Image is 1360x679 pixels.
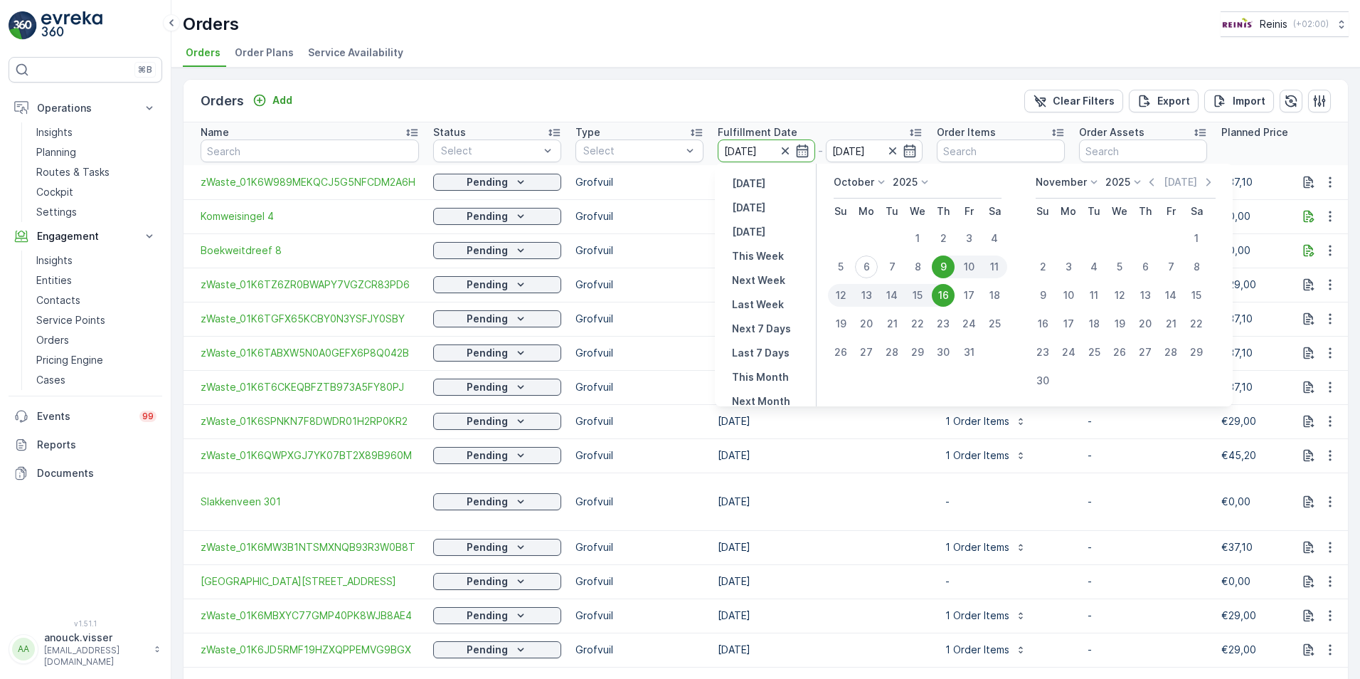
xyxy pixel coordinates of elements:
[235,46,294,60] span: Order Plans
[36,145,76,159] p: Planning
[201,209,419,223] a: Komweisingel 4
[945,609,1009,623] p: 1 Order Items
[1260,17,1287,31] p: Reinis
[433,344,561,362] button: Pending
[711,199,930,233] td: [DATE]
[9,402,162,431] a: Events99
[201,609,419,623] a: zWaste_01K6MBXYC77GMP40PK8WJB8AE4
[9,431,162,459] a: Reports
[201,574,419,589] span: [GEOGRAPHIC_DATA][STREET_ADDRESS]
[441,144,539,158] p: Select
[201,495,419,509] a: Slakkenveen 301
[711,233,930,268] td: [DATE]
[201,540,419,554] span: zWaste_01K6MW3B1NTSMXNQB93R3W0B8T
[575,209,703,223] p: Grofvuil
[433,607,561,624] button: Pending
[575,243,703,258] p: Grofvuil
[711,404,930,438] td: [DATE]
[732,394,790,409] p: Next Month
[1221,541,1253,553] span: €37,10
[467,540,508,554] p: Pending
[1221,449,1256,461] span: €45,20
[575,414,703,428] p: Grofvuil
[467,609,508,623] p: Pending
[711,473,930,530] td: [DATE]
[36,313,105,327] p: Service Points
[1159,284,1182,307] div: 14
[575,643,703,657] p: Grofvuil
[1221,278,1256,290] span: €29,00
[9,11,37,40] img: logo
[36,185,73,199] p: Cockpit
[732,273,785,288] p: Next Week
[31,122,162,142] a: Insights
[983,312,1006,335] div: 25
[932,341,955,364] div: 30
[1221,495,1250,507] span: €0,00
[36,273,72,288] p: Entities
[1088,643,1199,657] p: -
[201,380,419,394] a: zWaste_01K6T6CKEQBFZTB973A5FY80PJ
[433,208,561,225] button: Pending
[575,125,600,140] p: Type
[726,344,795,362] button: Last 7 Days
[201,448,419,463] a: zWaste_01K6QWPXGJ7YK07BT2X89B960M
[575,448,703,463] p: Grofvuil
[575,346,703,360] p: Grofvuil
[956,199,982,224] th: Friday
[1057,312,1080,335] div: 17
[937,410,1035,433] button: 1 Order Items
[467,346,508,360] p: Pending
[433,493,561,510] button: Pending
[467,209,508,223] p: Pending
[726,223,771,241] button: Tomorrow
[201,278,419,292] span: zWaste_01K6TZ6ZR0BWAPY7VGZCR83PD6
[1134,312,1157,335] div: 20
[1083,312,1105,335] div: 18
[1159,341,1182,364] div: 28
[1293,19,1329,30] p: ( +02:00 )
[201,346,419,360] a: zWaste_01K6TABXW5N0A0GEFX6P8Q042B
[732,177,765,191] p: [DATE]
[201,140,419,162] input: Search
[31,202,162,222] a: Settings
[36,293,80,307] p: Contacts
[732,225,765,239] p: [DATE]
[829,256,852,278] div: 5
[1134,284,1157,307] div: 13
[575,574,703,589] p: Grofvuil
[1159,256,1182,278] div: 7
[945,574,1056,589] p: -
[138,64,152,75] p: ⌘B
[982,256,1007,278] div: 11
[1079,125,1144,140] p: Order Assets
[1030,199,1056,224] th: Sunday
[433,125,466,140] p: Status
[37,466,156,480] p: Documents
[1105,175,1130,189] p: 2025
[937,604,1035,627] button: 1 Order Items
[711,633,930,667] td: [DATE]
[9,459,162,488] a: Documents
[9,631,162,668] button: AAanouck.visser[EMAIL_ADDRESS][DOMAIN_NAME]
[31,182,162,202] a: Cockpit
[142,411,154,422] p: 99
[44,645,147,668] p: [EMAIL_ADDRESS][DOMAIN_NAME]
[732,249,784,263] p: This Week
[711,302,930,336] td: [DATE]
[1233,94,1265,108] p: Import
[575,380,703,394] p: Grofvuil
[308,46,403,60] span: Service Availability
[36,333,69,347] p: Orders
[1185,284,1208,307] div: 15
[1108,256,1131,278] div: 5
[272,93,292,107] p: Add
[893,175,918,189] p: 2025
[467,175,508,189] p: Pending
[31,290,162,310] a: Contacts
[937,536,1035,559] button: 1 Order Items
[711,564,930,599] td: [DATE]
